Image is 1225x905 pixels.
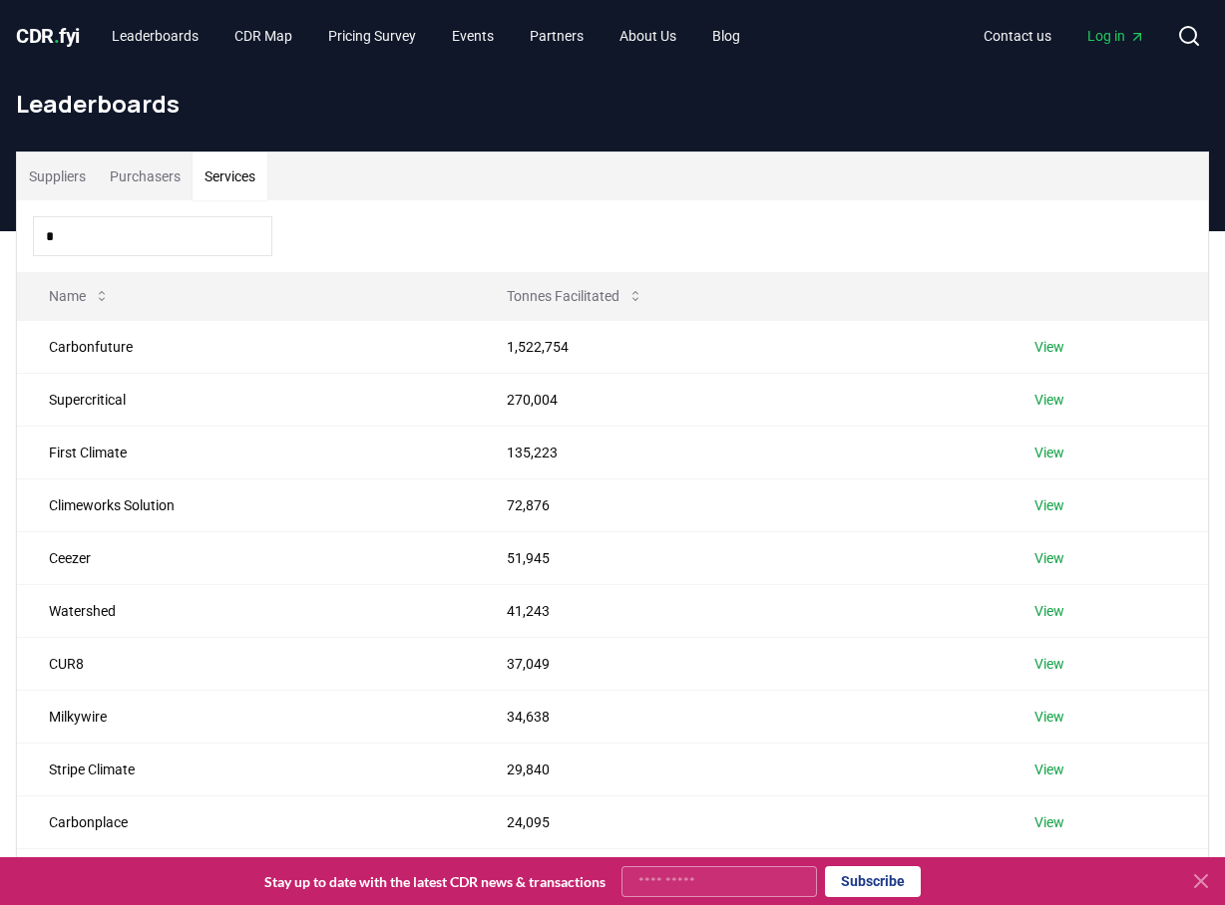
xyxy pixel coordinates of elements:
td: Stripe Climate [17,743,475,795]
td: Supercritical [17,373,475,426]
a: Blog [696,18,756,54]
a: Pricing Survey [312,18,432,54]
a: View [1034,337,1064,357]
td: 270,004 [475,373,1004,426]
td: 41,243 [475,584,1004,637]
a: View [1034,759,1064,779]
span: . [54,24,60,48]
a: CDR Map [218,18,308,54]
a: About Us [604,18,692,54]
a: View [1034,654,1064,674]
a: CDR.fyi [16,22,80,50]
td: 34,638 [475,690,1004,743]
a: Partners [514,18,600,54]
td: First Climate [17,426,475,478]
td: 37,049 [475,637,1004,690]
td: Climeworks Solution [17,478,475,531]
td: Carbonplace [17,795,475,848]
a: Log in [1071,18,1161,54]
td: 72,876 [475,478,1004,531]
td: 24,095 [475,795,1004,848]
a: View [1034,548,1064,568]
td: 51,945 [475,531,1004,584]
a: View [1034,390,1064,410]
td: CUR8 [17,637,475,690]
td: Ceezer [17,531,475,584]
span: CDR fyi [16,24,80,48]
a: View [1034,707,1064,727]
td: Milkywire [17,690,475,743]
nav: Main [96,18,756,54]
td: 135,223 [475,426,1004,478]
h1: Leaderboards [16,88,1209,120]
button: Tonnes Facilitated [491,276,659,316]
button: Name [33,276,126,316]
a: Events [436,18,510,54]
button: Services [193,152,267,200]
a: View [1034,495,1064,515]
nav: Main [968,18,1161,54]
td: Watershed [17,584,475,637]
button: Suppliers [17,152,98,200]
a: View [1034,443,1064,462]
td: Carbonfuture [17,320,475,373]
span: Log in [1087,26,1145,46]
td: 29,840 [475,743,1004,795]
a: View [1034,812,1064,832]
a: Contact us [968,18,1067,54]
td: 1,522,754 [475,320,1004,373]
a: View [1034,601,1064,621]
button: Purchasers [98,152,193,200]
a: Leaderboards [96,18,214,54]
